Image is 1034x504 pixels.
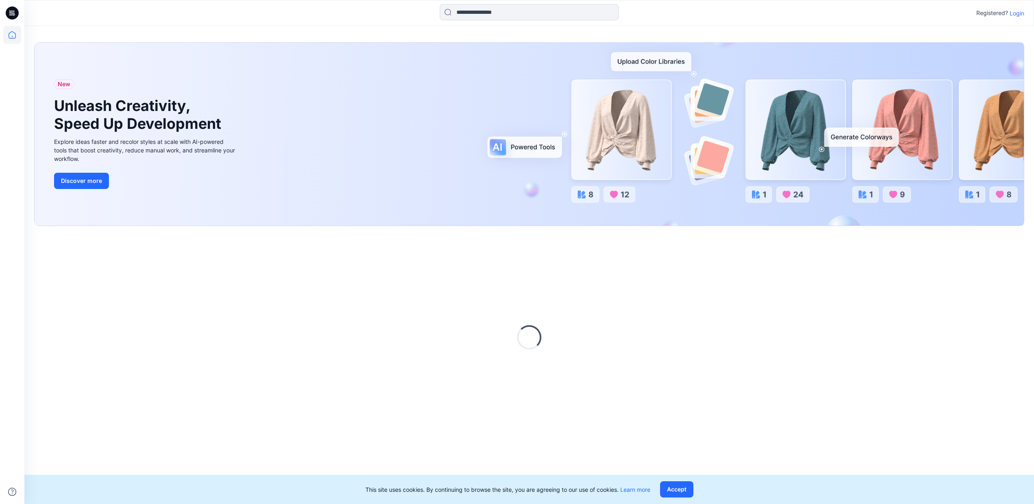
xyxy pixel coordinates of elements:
[58,79,70,89] span: New
[365,485,650,494] p: This site uses cookies. By continuing to browse the site, you are agreeing to our use of cookies.
[976,8,1008,18] p: Registered?
[660,481,693,497] button: Accept
[1010,9,1024,17] p: Login
[54,173,109,189] button: Discover more
[620,486,650,493] a: Learn more
[54,173,237,189] a: Discover more
[54,97,225,132] h1: Unleash Creativity, Speed Up Development
[54,137,237,163] div: Explore ideas faster and recolor styles at scale with AI-powered tools that boost creativity, red...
